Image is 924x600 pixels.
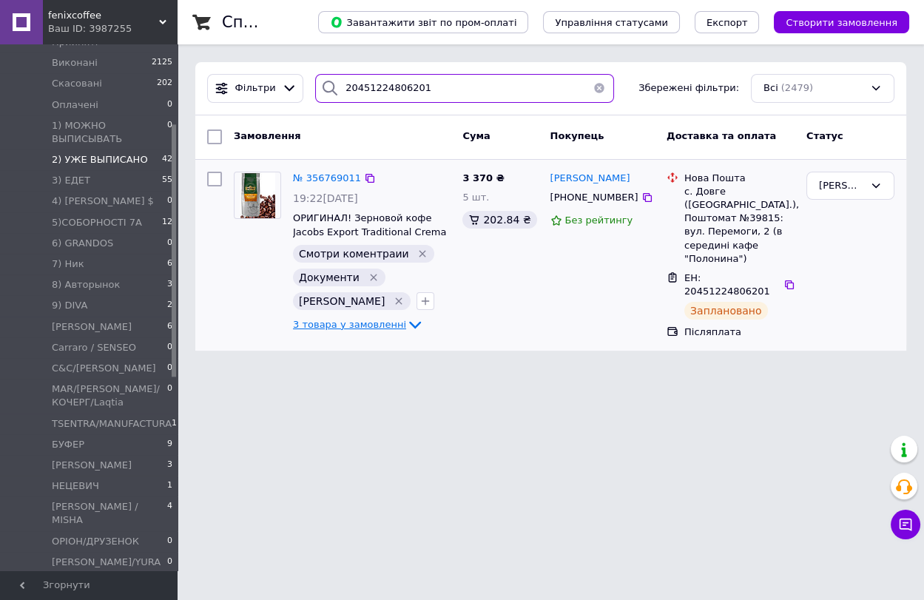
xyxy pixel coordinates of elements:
[167,438,172,451] span: 9
[167,556,172,569] span: 0
[550,130,604,141] span: Покупець
[550,172,630,183] span: [PERSON_NAME]
[52,195,154,208] span: 4) [PERSON_NAME] $
[299,295,385,307] span: [PERSON_NAME]
[157,77,172,90] span: 202
[52,362,156,375] span: C&C/[PERSON_NAME]
[234,130,300,141] span: Замовлення
[52,56,98,70] span: Виконані
[52,237,113,250] span: 6) GRANDOS
[293,192,358,204] span: 19:22[DATE]
[667,130,776,141] span: Доставка та оплата
[299,248,409,260] span: Смотри коментраии
[167,320,172,334] span: 6
[167,237,172,250] span: 0
[565,215,633,226] span: Без рейтингу
[550,172,630,186] a: [PERSON_NAME]
[167,341,172,354] span: 0
[819,178,864,194] div: ДАНЯ
[167,257,172,271] span: 6
[763,81,778,95] span: Всі
[167,362,172,375] span: 0
[684,326,795,339] div: Післяплата
[167,278,172,291] span: 3
[52,174,90,187] span: 3) ЕДЕТ
[235,81,276,95] span: Фільтри
[222,13,372,31] h1: Список замовлень
[167,535,172,548] span: 0
[315,74,614,103] input: Пошук за номером замовлення, ПІБ покупця, номером телефону, Email, номером накладної
[152,56,172,70] span: 2125
[52,320,132,334] span: [PERSON_NAME]
[462,192,489,203] span: 5 шт.
[555,17,668,28] span: Управління статусами
[52,479,99,493] span: НЕЦЕВИЧ
[52,77,102,90] span: Скасовані
[462,130,490,141] span: Cума
[781,82,813,93] span: (2479)
[707,17,748,28] span: Експорт
[684,185,795,266] div: с. Довге ([GEOGRAPHIC_DATA].), Поштомат №39815: вул. Перемоги, 2 (в середині кафе "Полонина")
[293,319,424,330] a: 3 товара у замовленні
[52,341,136,354] span: Carraro / SENSEO
[52,119,167,146] span: 1) МОЖНО ВЫПИСЫВАТЬ
[774,11,909,33] button: Створити замовлення
[167,119,172,146] span: 0
[806,130,843,141] span: Статус
[299,272,360,283] span: Документи
[584,74,614,103] button: Очистить
[162,216,172,229] span: 12
[417,248,428,260] svg: Видалити мітку
[684,302,768,320] div: Заплановано
[162,174,172,187] span: 55
[638,81,739,95] span: Збережені фільтри:
[52,98,98,112] span: Оплачені
[786,17,897,28] span: Створити замовлення
[891,510,920,539] button: Чат з покупцем
[162,153,172,166] span: 42
[462,172,504,183] span: 3 370 ₴
[234,172,281,219] a: Фото товару
[52,535,139,548] span: ОРІОН/ДРУЗЕНОК
[48,9,159,22] span: fenixcoffee
[759,16,909,27] a: Створити замовлення
[167,459,172,472] span: 3
[52,500,167,527] span: [PERSON_NAME] / MISHA
[695,11,760,33] button: Експорт
[167,195,172,208] span: 0
[167,382,172,409] span: 0
[330,16,516,29] span: Завантажити звіт по пром-оплаті
[52,556,161,569] span: [PERSON_NAME]/YURA
[462,211,536,229] div: 202.84 ₴
[167,98,172,112] span: 0
[52,417,172,431] span: TSENTRA/MANUFACTURA
[684,172,795,185] div: Нова Пошта
[52,438,84,451] span: БУФЕР
[52,382,167,409] span: MAR/[PERSON_NAME]/КОЧЕРГ/Laqtia
[167,500,172,527] span: 4
[543,11,680,33] button: Управління статусами
[293,212,446,265] a: ОРИГИНАЛ! Зерновой кофе Jacobs Export Traditional Crema Beans (Якобз Экспорт), 1000г, оригинал
[293,172,361,183] a: № 356769011
[240,172,276,218] img: Фото товару
[167,299,172,312] span: 2
[52,216,142,229] span: 5)СОБОРНОСТІ 7А
[293,319,406,330] span: 3 товара у замовленні
[684,272,770,297] span: ЕН: 20451224806201
[318,11,528,33] button: Завантажити звіт по пром-оплаті
[52,299,87,312] span: 9) DIVA
[52,153,148,166] span: 2) УЖЕ ВЫПИСАНО
[368,272,380,283] svg: Видалити мітку
[550,192,638,203] span: [PHONE_NUMBER]
[52,459,132,472] span: [PERSON_NAME]
[52,278,120,291] span: 8) Авторынок
[167,479,172,493] span: 1
[52,257,84,271] span: 7) Ник
[393,295,405,307] svg: Видалити мітку
[48,22,178,36] div: Ваш ID: 3987255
